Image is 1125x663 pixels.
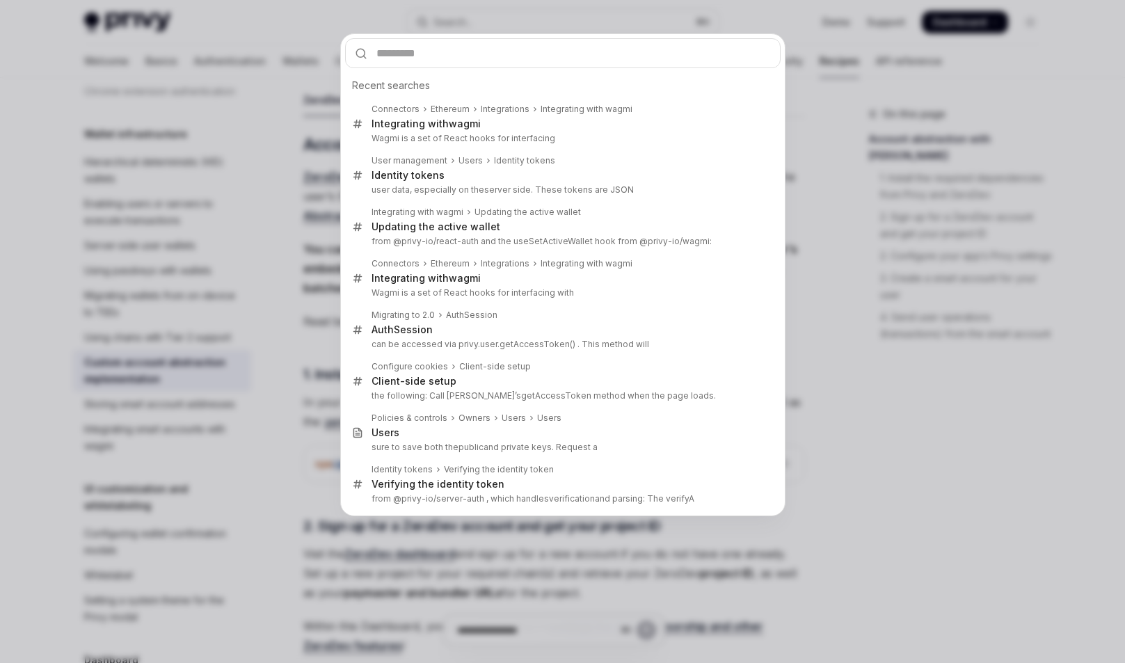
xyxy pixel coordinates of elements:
[459,361,531,372] div: Client-side setup
[372,442,751,453] p: sure to save both the and private keys. Request a
[372,104,420,115] div: Connectors
[449,118,478,129] b: wagm
[521,390,587,401] b: getAccessToke
[449,272,481,284] b: wagmi
[484,184,531,195] b: server side
[372,478,504,490] div: Verifying the identity token
[502,413,526,424] div: Users
[372,272,481,285] div: Integrating with
[372,413,447,424] div: Policies & controls
[372,184,751,195] p: user data, especially on the . These tokens are JSON
[474,207,581,218] div: Updating the active wallet
[372,323,433,336] div: AuthSession
[372,169,445,182] div: Identity tokens
[372,221,500,233] div: Updating the active wallet
[372,236,751,247] p: from @privy-io/react-auth and the useSet t hook from @privy-io/wagmi:
[372,118,481,130] div: Integrating with i
[372,155,447,166] div: User management
[372,361,448,372] div: Configure cookies
[352,79,430,93] span: Recent searches
[494,155,555,166] div: Identity tokens
[444,464,554,475] div: Verifying the identity token
[431,258,470,269] div: Ethereum
[372,258,420,269] div: Connectors
[372,426,399,439] div: Users
[458,442,484,452] b: public
[541,258,632,269] div: Integrating with wagmi
[549,493,595,504] b: verification
[372,493,751,504] p: from @privy-io/server-auth , which handles and parsing: The verifyA
[372,207,463,218] div: Integrating with wagmi
[446,310,497,321] div: AuthSession
[481,258,529,269] div: Integrations
[543,236,590,246] b: ActiveWalle
[372,375,456,388] div: Client-side setup
[372,133,751,144] p: Wagmi is a set of React hooks for interfacing
[481,104,529,115] div: Integrations
[372,339,751,350] p: can be accessed via privy.user. n() . This method will
[431,104,470,115] div: Ethereum
[458,155,483,166] div: Users
[458,413,490,424] div: Owners
[500,339,565,349] b: getAccessToke
[372,464,433,475] div: Identity tokens
[537,413,561,424] div: Users
[372,390,751,401] p: the following: Call [PERSON_NAME]’s n method when the page loads.
[541,104,632,115] div: Integrating with wagmi
[372,287,751,298] p: Wagmi is a set of React hooks for interfacing with
[372,310,435,321] div: Migrating to 2.0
